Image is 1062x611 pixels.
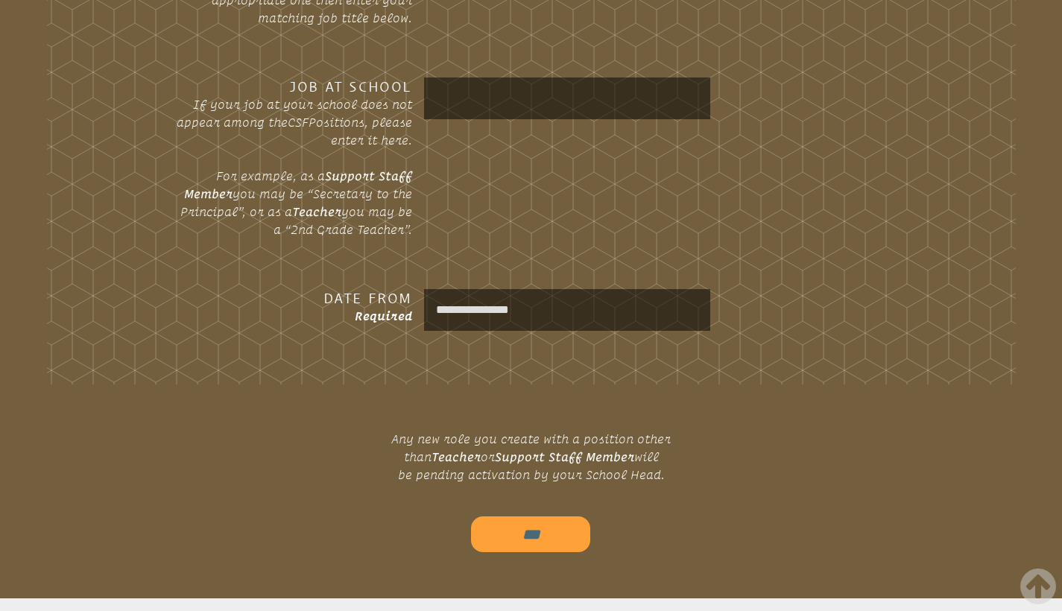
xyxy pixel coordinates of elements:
[174,95,412,238] p: If your job at your school does not appear among the Positions, please enter it here. For example...
[292,205,341,218] strong: Teacher
[358,424,704,490] p: Any new role you create with a position other than or will be pending activation by your School H...
[174,289,412,307] h3: Date From
[184,169,412,200] strong: Support Staff Member
[432,450,481,463] strong: Teacher
[355,309,412,323] span: Required
[288,115,309,129] span: CSF
[174,77,412,95] h3: Job at School
[495,450,634,463] strong: Support Staff Member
